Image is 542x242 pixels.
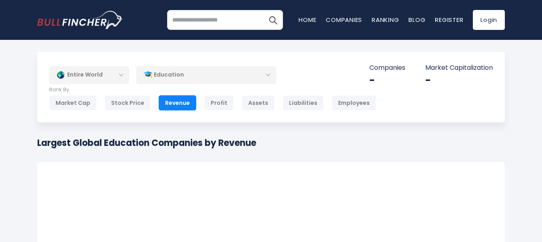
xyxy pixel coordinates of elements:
div: Liabilities [283,95,324,110]
p: Market Capitalization [425,64,493,72]
div: Education [136,66,276,84]
h1: Largest Global Education Companies by Revenue [37,136,256,150]
div: Market Cap [49,95,97,110]
a: Login [473,10,505,30]
p: Companies [369,64,405,72]
div: Profit [204,95,234,110]
div: Revenue [159,95,196,110]
div: - [425,74,493,87]
div: - [369,74,405,87]
img: bullfincher logo [37,11,123,29]
a: Go to homepage [37,11,123,29]
div: Assets [242,95,275,110]
a: Companies [326,16,362,24]
div: Employees [332,95,376,110]
a: Ranking [372,16,399,24]
div: Entire World [49,66,129,84]
button: Search [263,10,283,30]
a: Home [299,16,316,24]
a: Register [435,16,463,24]
a: Blog [408,16,425,24]
div: Stock Price [105,95,151,110]
p: Rank By [49,87,376,93]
